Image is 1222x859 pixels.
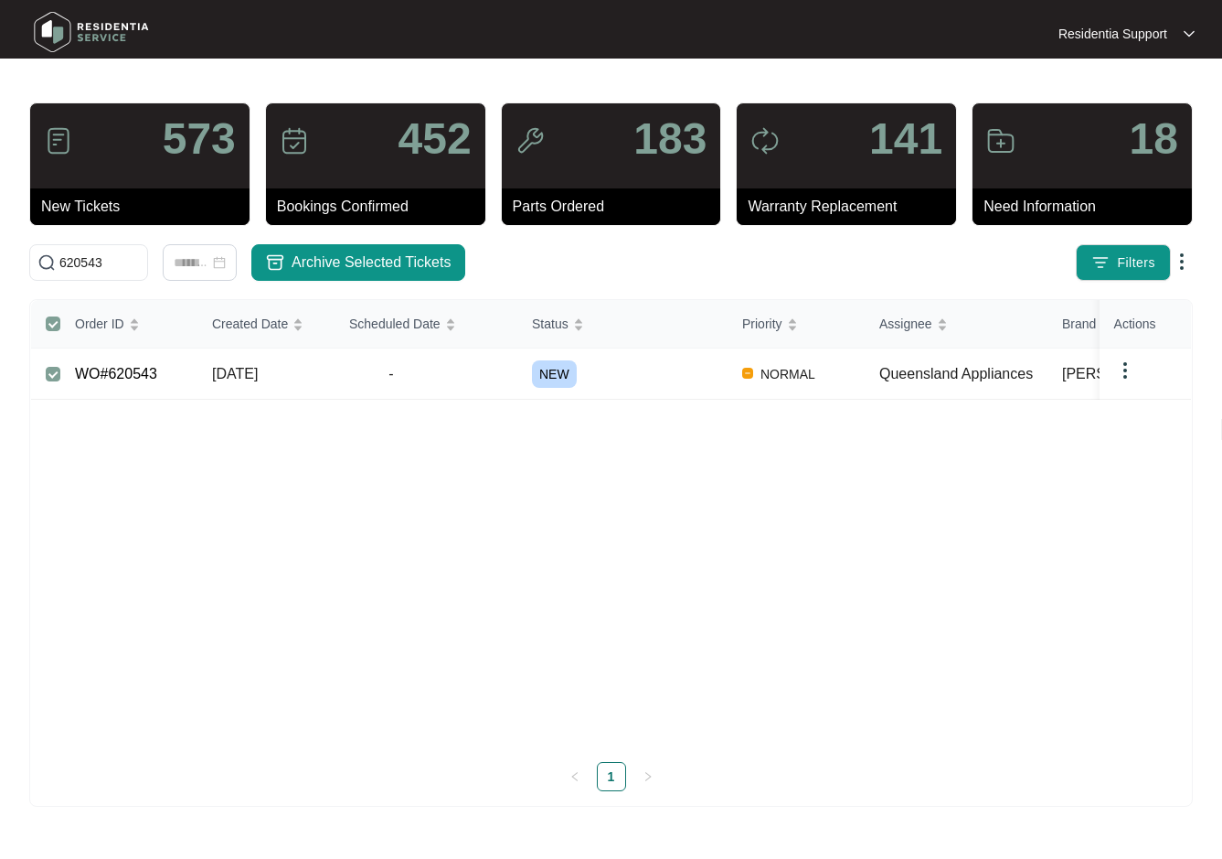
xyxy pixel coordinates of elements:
[349,363,433,385] span: -
[879,363,1047,385] div: Queensland Appliances
[1047,300,1183,349] th: Brand
[597,762,626,791] li: 1
[251,244,465,281] button: archive iconArchive Selected Tickets
[1184,29,1195,38] img: dropdown arrow
[1130,117,1178,161] p: 18
[633,762,663,791] li: Next Page
[560,762,590,791] button: left
[1076,244,1171,281] button: filter iconFilters
[865,300,1047,349] th: Assignee
[1091,253,1110,272] img: filter icon
[163,117,236,161] p: 573
[277,196,485,218] p: Bookings Confirmed
[398,117,472,161] p: 452
[266,254,284,271] img: archive icon
[197,300,335,349] th: Created Date
[1117,253,1155,273] span: Filters
[1062,366,1183,381] span: [PERSON_NAME]
[532,360,577,388] span: NEW
[753,363,823,385] span: NORMAL
[292,252,451,274] span: Archive Selected Tickets
[742,368,753,379] img: Vercel Logo
[569,771,580,782] span: left
[1114,360,1136,381] img: dropdown arrow
[748,196,956,218] p: Warranty Replacement
[879,314,932,334] span: Assignee
[75,314,124,334] span: Order ID
[633,762,663,791] button: right
[1058,25,1167,43] p: Residentia Support
[532,314,568,334] span: Status
[869,117,942,161] p: 141
[560,762,590,791] li: Previous Page
[1100,300,1191,349] th: Actions
[335,300,517,349] th: Scheduled Date
[598,763,625,790] a: 1
[986,126,1015,156] img: icon
[513,196,721,218] p: Parts Ordered
[27,5,155,59] img: residentia service logo
[212,366,258,381] span: [DATE]
[728,300,865,349] th: Priority
[41,196,250,218] p: New Tickets
[633,117,707,161] p: 183
[60,300,197,349] th: Order ID
[1171,251,1193,273] img: dropdown arrow
[750,126,780,156] img: icon
[280,126,309,156] img: icon
[212,314,288,334] span: Created Date
[59,252,140,273] input: Search by Order Id, Assignee Name, Customer Name, Brand and Model
[742,314,782,334] span: Priority
[983,196,1192,218] p: Need Information
[37,253,56,272] img: search-icon
[515,126,545,156] img: icon
[44,126,73,156] img: icon
[1062,314,1096,334] span: Brand
[517,300,728,349] th: Status
[349,314,441,334] span: Scheduled Date
[643,771,654,782] span: right
[75,366,157,381] a: WO#620543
